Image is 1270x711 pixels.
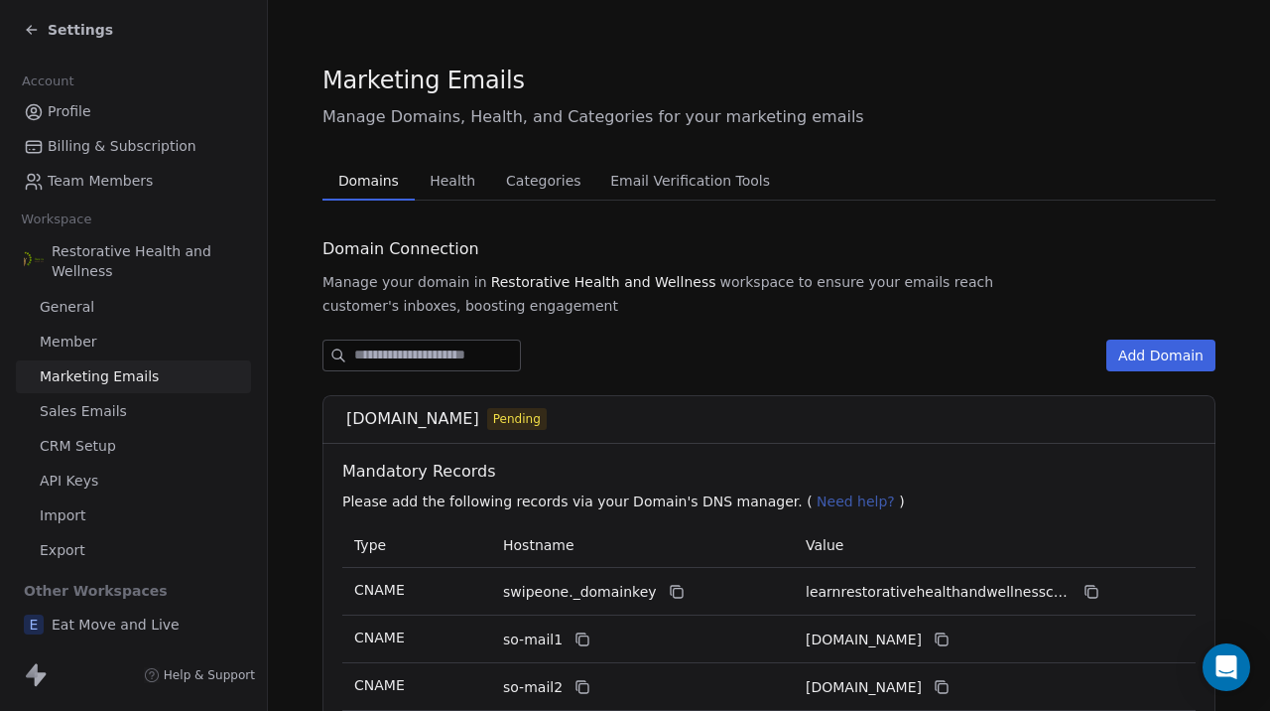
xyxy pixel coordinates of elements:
[48,136,196,157] span: Billing & Subscription
[503,582,657,603] span: swipeone._domainkey
[16,360,251,393] a: Marketing Emails
[422,167,483,195] span: Health
[806,582,1072,603] span: learnrestorativehealthandwellnesscom._domainkey.swipeone.email
[719,272,993,292] span: workspace to ensure your emails reach
[16,499,251,532] a: Import
[164,667,255,683] span: Help & Support
[1106,340,1215,371] button: Add Domain
[40,401,127,422] span: Sales Emails
[330,167,407,195] span: Domains
[806,537,843,553] span: Value
[40,540,85,561] span: Export
[16,165,251,198] a: Team Members
[52,615,180,635] span: Eat Move and Live
[1203,643,1250,691] div: Open Intercom Messenger
[40,436,116,457] span: CRM Setup
[503,537,574,553] span: Hostname
[354,630,405,645] span: CNAME
[16,395,251,428] a: Sales Emails
[13,205,100,234] span: Workspace
[503,630,563,650] span: so-mail1
[491,272,716,292] span: Restorative Health and Wellness
[16,534,251,567] a: Export
[16,95,251,128] a: Profile
[16,575,176,607] span: Other Workspaces
[48,20,113,40] span: Settings
[52,241,243,281] span: Restorative Health and Wellness
[40,366,159,387] span: Marketing Emails
[48,101,91,122] span: Profile
[602,167,778,195] span: Email Verification Tools
[16,465,251,498] a: API Keys
[322,105,1215,129] span: Manage Domains, Health, and Categories for your marketing emails
[40,297,94,318] span: General
[48,171,153,192] span: Team Members
[342,492,1204,511] p: Please add the following records via your Domain's DNS manager. ( )
[322,272,487,292] span: Manage your domain in
[16,326,251,358] a: Member
[40,505,85,526] span: Import
[817,494,895,509] span: Need help?
[24,251,44,271] img: RHW_logo.png
[493,410,541,428] span: Pending
[806,630,922,650] span: learnrestorativehealthandwellnesscom1.swipeone.email
[498,167,588,195] span: Categories
[346,407,479,431] span: [DOMAIN_NAME]
[354,677,405,693] span: CNAME
[322,237,479,261] span: Domain Connection
[322,296,618,316] span: customer's inboxes, boosting engagement
[16,430,251,463] a: CRM Setup
[144,667,255,683] a: Help & Support
[24,615,44,635] span: E
[322,66,525,95] span: Marketing Emails
[503,677,563,698] span: so-mail2
[24,20,113,40] a: Settings
[13,67,82,96] span: Account
[354,535,479,556] p: Type
[40,471,98,492] span: API Keys
[16,291,251,324] a: General
[16,130,251,163] a: Billing & Subscription
[342,460,1204,484] span: Mandatory Records
[806,677,922,698] span: learnrestorativehealthandwellnesscom2.swipeone.email
[40,332,97,353] span: Member
[354,582,405,598] span: CNAME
